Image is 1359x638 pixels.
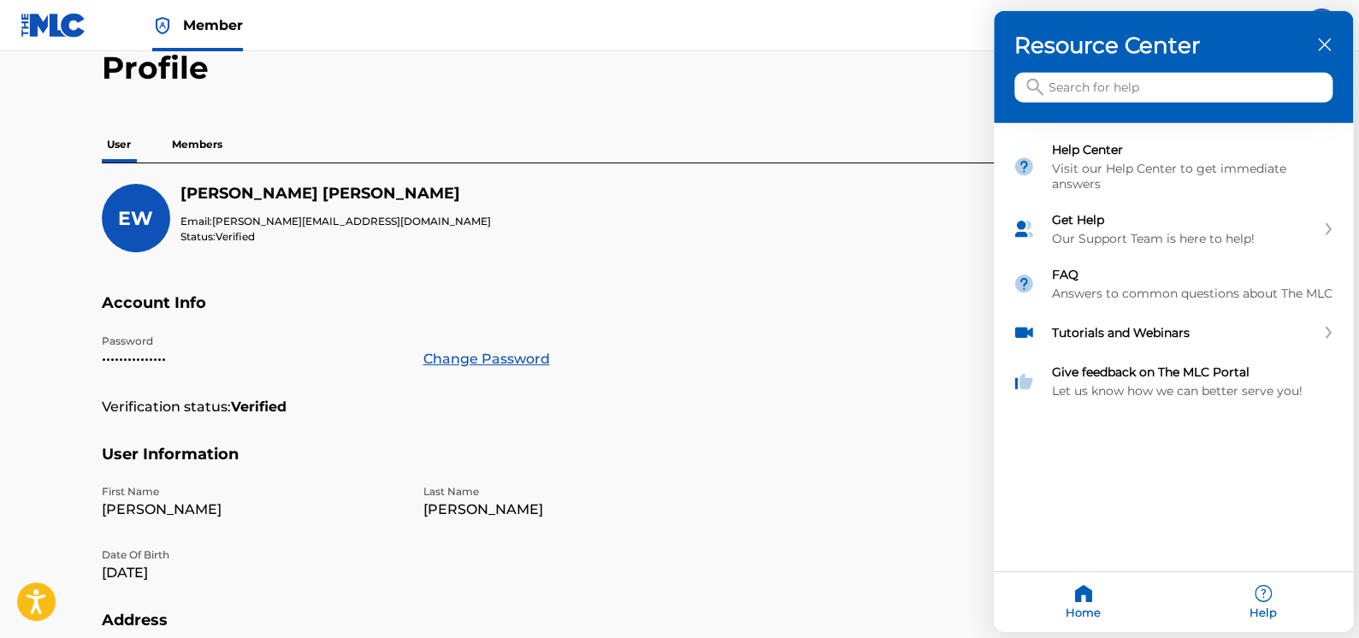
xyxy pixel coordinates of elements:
input: Search for help [1014,73,1332,103]
svg: icon [1026,79,1043,96]
div: Let us know how we can better serve you! [1052,383,1334,399]
div: Get Help [1052,212,1315,227]
img: module icon [1013,156,1035,178]
div: Help Center [994,132,1353,202]
div: Visit our Help Center to get immediate answers [1052,161,1334,192]
div: entering resource center home [994,123,1353,409]
div: Get Help [994,202,1353,257]
div: Home [994,572,1173,632]
div: Help [1173,572,1353,632]
svg: expand [1323,327,1333,339]
div: FAQ [1052,267,1334,282]
img: module icon [1013,218,1035,240]
svg: expand [1323,223,1333,235]
img: module icon [1013,273,1035,295]
div: Our Support Team is here to help! [1052,231,1315,246]
div: Tutorials and Webinars [1052,325,1315,340]
div: Tutorials and Webinars [994,311,1353,354]
h3: Resource Center [1014,32,1332,59]
div: Help Center [1052,142,1334,157]
div: Give feedback on The MLC Portal [994,354,1353,409]
div: FAQ [994,257,1353,311]
div: Give feedback on The MLC Portal [1052,364,1334,380]
div: Answers to common questions about The MLC [1052,286,1334,301]
div: close resource center [1316,37,1332,53]
img: module icon [1013,370,1035,393]
img: module icon [1013,322,1035,344]
div: Resource center home modules [994,123,1353,409]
